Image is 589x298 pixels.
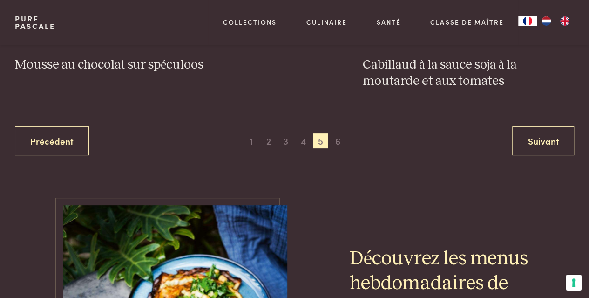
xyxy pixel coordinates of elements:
span: 4 [296,133,311,148]
aside: Language selected: Français [518,16,574,26]
a: PurePascale [15,15,55,30]
span: 3 [278,133,293,148]
a: EN [555,16,574,26]
h3: Mousse au chocolat sur spéculoos [15,57,326,73]
a: Suivant [512,126,574,156]
span: 5 [313,133,328,148]
a: Classe de maître [430,17,503,27]
a: Précédent [15,126,89,156]
a: Santé [377,17,401,27]
ul: Language list [537,16,574,26]
span: 1 [244,133,259,148]
a: Collections [223,17,277,27]
span: 2 [261,133,276,148]
div: Language [518,16,537,26]
a: NL [537,16,555,26]
button: Vos préférences en matière de consentement pour les technologies de suivi [566,275,582,291]
a: FR [518,16,537,26]
span: 6 [331,133,345,148]
a: Culinaire [306,17,347,27]
h3: Cabillaud à la sauce soja à la moutarde et aux tomates [363,57,574,89]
